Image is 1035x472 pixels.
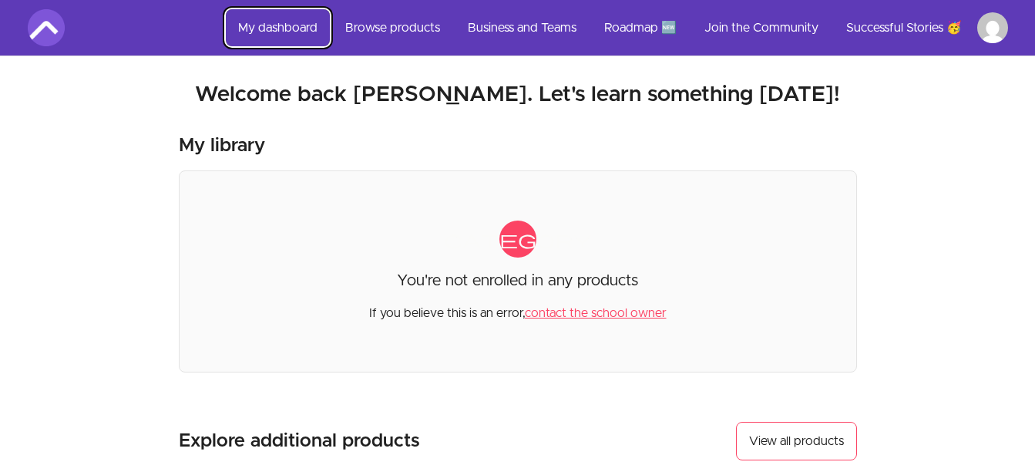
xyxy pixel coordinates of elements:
a: Successful Stories 🥳 [834,9,974,46]
img: Amigoscode logo [28,9,65,46]
a: Join the Community [692,9,831,46]
a: View all products [736,422,857,460]
p: If you believe this is an error, [369,292,667,322]
a: contact the school owner [525,307,667,319]
a: Roadmap 🆕 [592,9,689,46]
h2: Welcome back [PERSON_NAME]. Let's learn something [DATE]! [28,81,1008,109]
img: Profile image for Syed Abdul Rafay Ali [977,12,1008,43]
a: My dashboard [226,9,330,46]
a: Business and Teams [455,9,589,46]
nav: Main [226,9,1008,46]
h3: Explore additional products [179,429,420,453]
span: category [499,221,536,258]
p: You're not enrolled in any products [397,270,638,292]
h3: My library [179,133,265,158]
a: Browse products [333,9,452,46]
